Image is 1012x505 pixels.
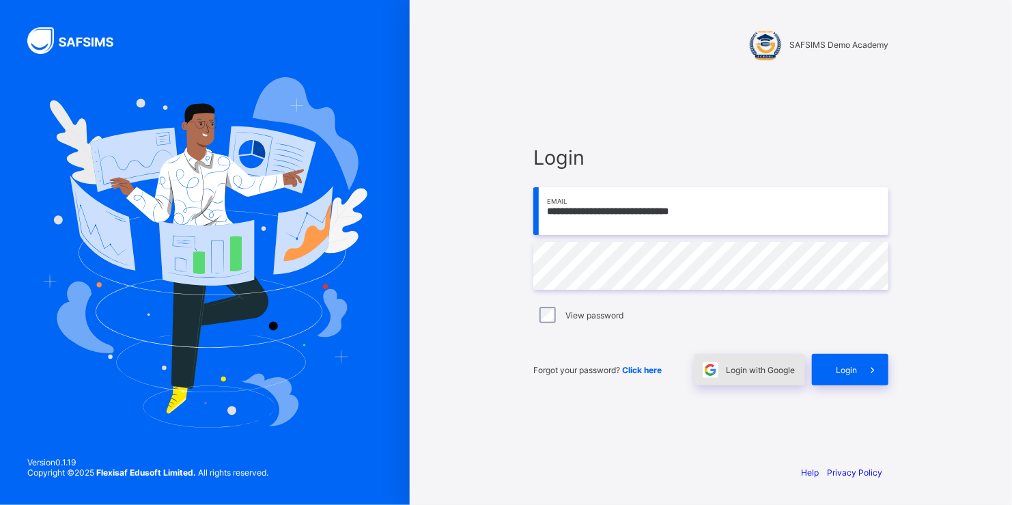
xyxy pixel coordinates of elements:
img: SAFSIMS Logo [27,27,130,54]
img: google.396cfc9801f0270233282035f929180a.svg [703,362,718,378]
img: Hero Image [42,77,367,427]
a: Help [801,467,819,478]
span: Login [533,146,888,169]
span: Login with Google [726,365,795,375]
a: Privacy Policy [827,467,882,478]
span: Forgot your password? [533,365,662,375]
a: Click here [622,365,662,375]
strong: Flexisaf Edusoft Limited. [96,467,196,478]
span: Version 0.1.19 [27,457,268,467]
label: View password [565,310,623,320]
span: Copyright © 2025 All rights reserved. [27,467,268,478]
span: Login [836,365,857,375]
span: SAFSIMS Demo Academy [789,40,888,50]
